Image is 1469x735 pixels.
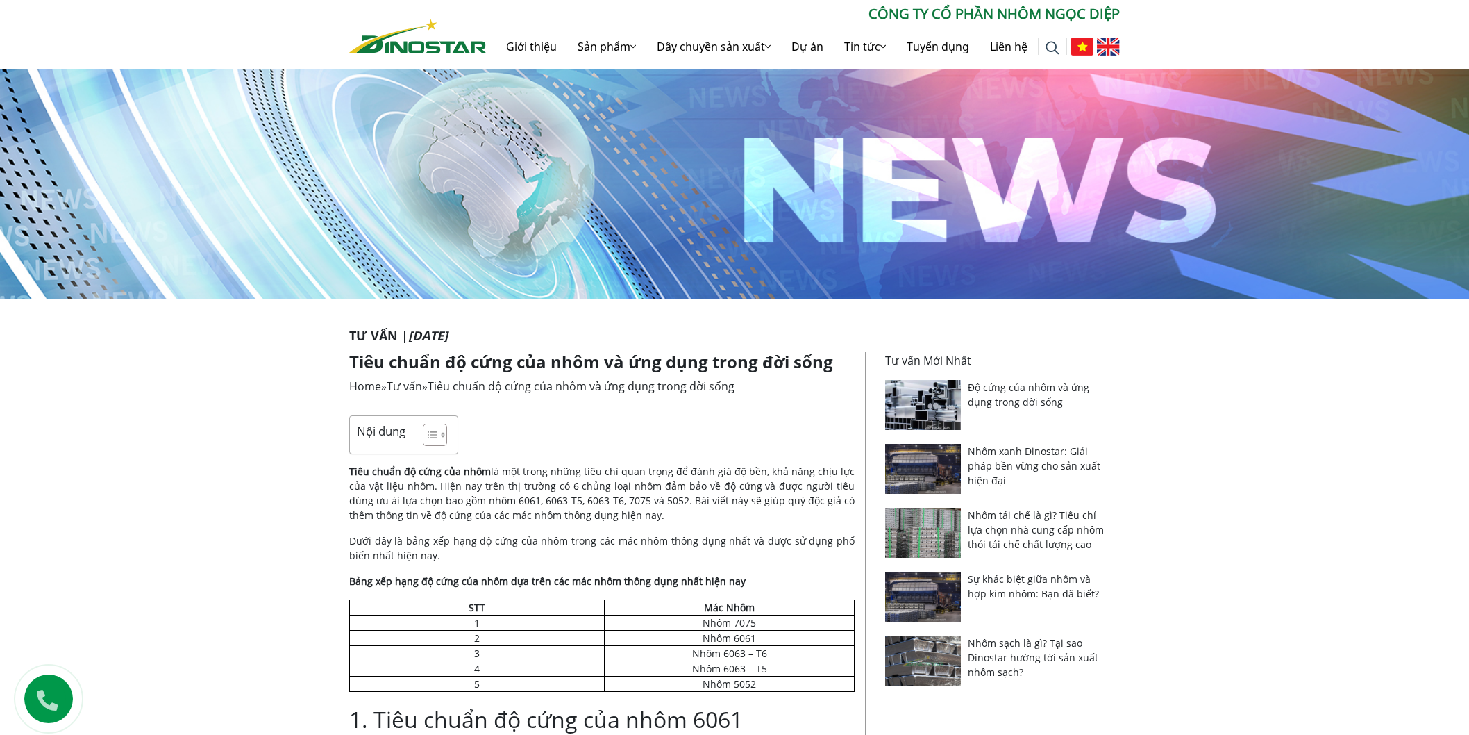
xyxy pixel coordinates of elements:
[496,24,567,69] a: Giới thiệu
[605,661,855,676] td: Nhôm 6063 – T5
[968,636,1098,679] a: Nhôm sạch là gì? Tại sao Dinostar hướng tới sản xuất nhôm sạch?
[349,465,491,478] strong: Tiêu chuẩn độ cứng của nhôm
[968,572,1099,600] a: Sự khác biệt giữa nhôm và hợp kim nhôm: Bạn đã biết?
[781,24,834,69] a: Dự án
[349,379,381,394] a: Home
[896,24,980,69] a: Tuyển dụng
[357,423,405,439] p: Nội dung
[885,352,1111,369] p: Tư vấn Mới Nhất
[428,379,734,394] span: Tiêu chuẩn độ cứng của nhôm và ứng dụng trong đời sống
[350,615,605,630] td: 1
[885,572,961,622] img: Sự khác biệt giữa nhôm và hợp kim nhôm: Bạn đã biết?
[885,380,961,430] img: Độ cứng của nhôm và ứng dụng trong đời sống
[349,575,746,588] strong: Bảng xếp hạng độ cứng của nhôm dựa trên các mác nhôm thông dụng nhất hiện nay
[605,630,855,645] td: Nhôm 6061
[350,661,605,676] td: 4
[349,534,855,563] p: Dưới đây là bảng xếp hạng độ cứng của nhôm trong các mác nhôm thông dụng nhất và được sử dụng phổ...
[349,327,1120,345] p: Tư vấn |
[350,676,605,691] td: 5
[469,601,485,614] strong: STT
[387,379,422,394] a: Tư vấn
[968,381,1089,408] a: Độ cứng của nhôm và ứng dụng trong đời sống
[605,615,855,630] td: Nhôm 7075
[968,445,1100,487] a: Nhôm xanh Dinostar: Giải pháp bền vững cho sản xuất hiện đại
[605,645,855,661] td: Nhôm 6063 – T6
[704,601,755,614] strong: Mác Nhôm
[980,24,1038,69] a: Liên hệ
[885,508,961,558] img: Nhôm tái chế là gì? Tiêu chí lựa chọn nhà cung cấp nhôm thỏi tái chế chất lượng cao
[885,636,961,686] img: Nhôm sạch là gì? Tại sao Dinostar hướng tới sản xuất nhôm sạch?
[487,3,1120,24] p: CÔNG TY CỔ PHẦN NHÔM NGỌC DIỆP
[349,707,855,733] h2: 1. Tiêu chuẩn độ cứng của nhôm 6061
[349,379,734,394] span: » »
[350,645,605,661] td: 3
[834,24,896,69] a: Tin tức
[567,24,646,69] a: Sản phẩm
[349,464,855,522] p: là một trong những tiêu chí quan trọng để đánh giá độ bền, khả năng chịu lực của vật liệu nhôm. H...
[1046,41,1059,55] img: search
[605,676,855,691] td: Nhôm 5052
[646,24,781,69] a: Dây chuyền sản xuất
[885,444,961,494] img: Nhôm xanh Dinostar: Giải pháp bền vững cho sản xuất hiện đại
[408,327,448,344] i: [DATE]
[968,509,1104,551] a: Nhôm tái chế là gì? Tiêu chí lựa chọn nhà cung cấp nhôm thỏi tái chế chất lượng cao
[350,630,605,645] td: 2
[1097,38,1120,56] img: English
[412,423,444,447] a: Toggle Table of Content
[349,19,487,53] img: Nhôm Dinostar
[1071,38,1093,56] img: Tiếng Việt
[349,352,855,372] h1: Tiêu chuẩn độ cứng của nhôm và ứng dụng trong đời sống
